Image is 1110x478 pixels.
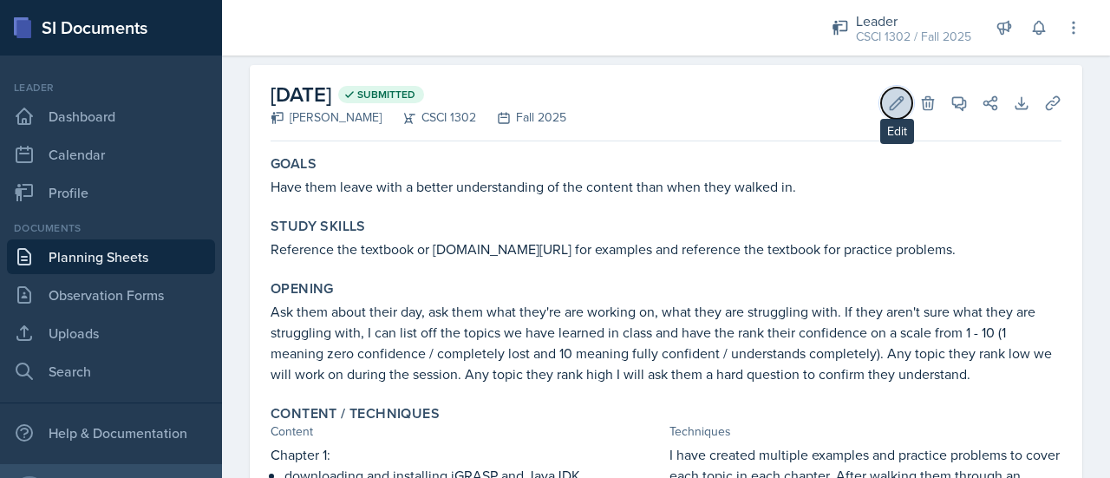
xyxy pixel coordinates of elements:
h2: [DATE] [271,79,566,110]
a: Uploads [7,316,215,350]
a: Search [7,354,215,389]
label: Opening [271,280,334,298]
label: Content / Techniques [271,405,440,422]
a: Observation Forms [7,278,215,312]
a: Calendar [7,137,215,172]
button: Edit [881,88,912,119]
label: Goals [271,155,317,173]
a: Planning Sheets [7,239,215,274]
div: [PERSON_NAME] [271,108,382,127]
label: Study Skills [271,218,366,235]
a: Dashboard [7,99,215,134]
div: Fall 2025 [476,108,566,127]
div: Leader [7,80,215,95]
div: CSCI 1302 / Fall 2025 [856,28,971,46]
div: CSCI 1302 [382,108,476,127]
div: Content [271,422,663,441]
span: Submitted [357,88,415,101]
div: Documents [7,220,215,236]
p: Have them leave with a better understanding of the content than when they walked in. [271,176,1061,197]
div: Leader [856,10,971,31]
div: Techniques [669,422,1061,441]
p: Chapter 1: [271,444,663,465]
a: Profile [7,175,215,210]
div: Help & Documentation [7,416,215,450]
p: Ask them about their day, ask them what they're are working on, what they are struggling with. If... [271,301,1061,384]
p: Reference the textbook or [DOMAIN_NAME][URL] for examples and reference the textbook for practice... [271,239,1061,259]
